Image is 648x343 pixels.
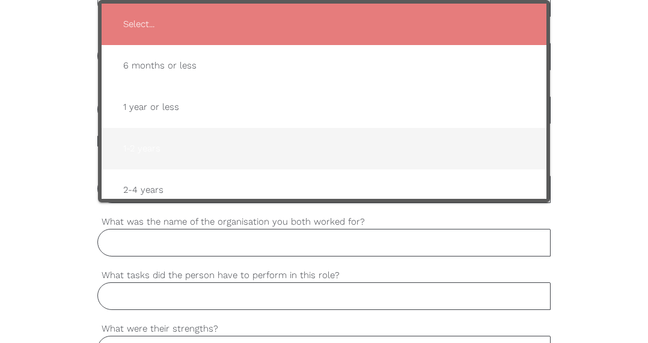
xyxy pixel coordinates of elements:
span: Select... [114,10,535,39]
span: 6 months or less [114,51,535,80]
label: What were their strengths? [97,322,551,336]
span: 1-2 years [114,134,535,163]
label: Name of person you are giving a reference for [97,29,551,43]
label: What tasks did the person have to perform in this role? [97,269,551,282]
label: How long did they work for you [97,162,551,175]
label: What was the name of the organisation you both worked for? [97,215,551,229]
span: Please confirm that the person you are giving a reference for is not a relative [97,136,468,150]
label: How do you know the person you are giving a reference for? [97,82,551,96]
span: 1 year or less [114,93,535,122]
span: 2-4 years [114,175,535,205]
